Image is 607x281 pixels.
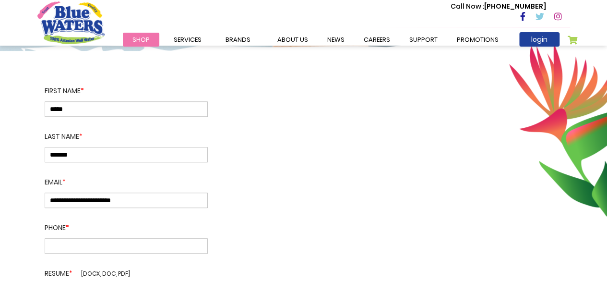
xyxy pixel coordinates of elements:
a: Promotions [447,33,508,47]
span: Shop [132,35,150,44]
p: [PHONE_NUMBER] [451,1,546,12]
label: Last Name [45,117,208,147]
a: store logo [37,1,105,44]
a: careers [354,33,400,47]
span: Brands [226,35,250,44]
span: Services [174,35,202,44]
label: Email [45,162,208,193]
img: career-intro-leaves.png [509,43,607,217]
span: [docx, doc, pdf] [81,269,130,278]
a: support [400,33,447,47]
label: Phone [45,208,208,238]
a: News [318,33,354,47]
span: Call Now : [451,1,484,11]
a: about us [268,33,318,47]
a: login [519,32,559,47]
label: First name [45,86,208,101]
